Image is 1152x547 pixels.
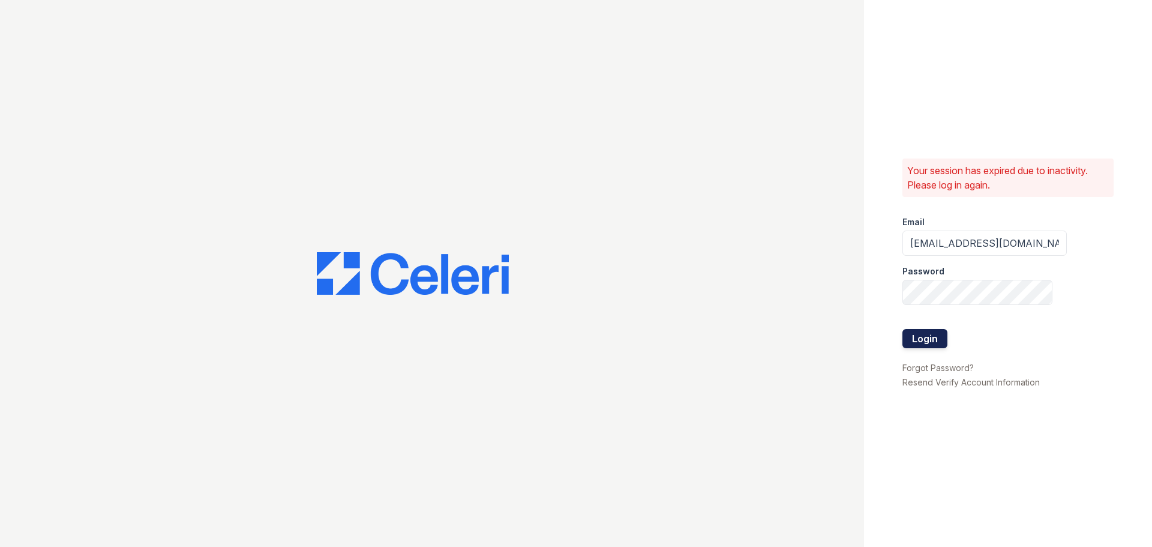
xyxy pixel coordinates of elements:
[902,377,1040,387] a: Resend Verify Account Information
[907,163,1109,192] p: Your session has expired due to inactivity. Please log in again.
[902,363,974,373] a: Forgot Password?
[902,329,947,348] button: Login
[902,216,925,228] label: Email
[317,252,509,295] img: CE_Logo_Blue-a8612792a0a2168367f1c8372b55b34899dd931a85d93a1a3d3e32e68fde9ad4.png
[902,265,944,277] label: Password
